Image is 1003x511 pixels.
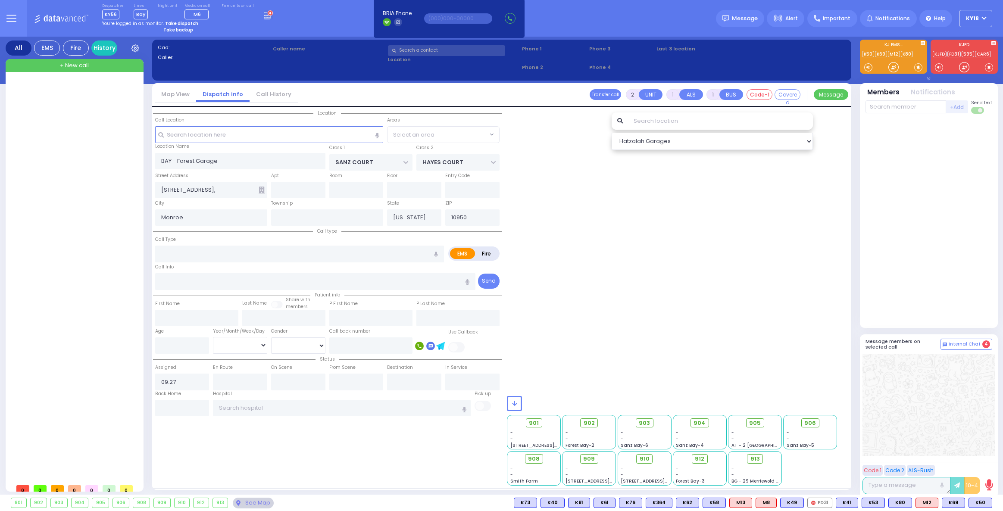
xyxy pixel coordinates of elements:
div: K81 [568,498,590,508]
div: BLS [969,498,992,508]
span: 905 [749,419,761,427]
div: BLS [646,498,672,508]
span: 902 [584,419,595,427]
span: - [510,429,513,436]
div: K41 [836,498,858,508]
label: Dispatcher [102,3,124,9]
div: BLS [836,498,858,508]
label: Hospital [213,390,232,397]
label: Location Name [155,143,189,150]
a: KJFD [933,51,947,57]
span: 901 [529,419,539,427]
button: Members [867,87,900,97]
div: 912 [194,498,209,508]
label: Back Home [155,390,181,397]
div: M13 [729,498,752,508]
span: members [286,303,308,310]
div: BLS [862,498,885,508]
label: Last Name [242,300,267,307]
label: Cross 2 [416,144,434,151]
label: Caller name [273,45,385,53]
span: 0 [16,485,29,492]
button: UNIT [639,89,662,100]
img: comment-alt.png [943,343,947,347]
span: Sanz Bay-4 [676,442,704,449]
span: - [676,471,678,478]
span: 904 [694,419,706,427]
button: Transfer call [590,89,621,100]
label: En Route [213,364,233,371]
label: Age [155,328,164,335]
span: Location [313,110,341,116]
span: Help [934,15,946,22]
div: ALS KJ [756,498,777,508]
div: ALS [916,498,938,508]
label: Call Location [155,117,184,124]
span: Internal Chat [949,341,981,347]
span: 913 [750,455,760,463]
label: Destination [387,364,413,371]
span: Status [316,356,339,362]
label: On Scene [271,364,292,371]
div: 903 [51,498,67,508]
label: Last 3 location [656,45,751,53]
label: Lines [134,3,148,9]
span: - [787,436,789,442]
label: Entry Code [445,172,470,179]
div: BLS [942,498,965,508]
span: - [566,471,568,478]
span: Forest Bay-3 [676,478,705,484]
div: M8 [756,498,777,508]
input: Search location [628,112,813,130]
span: - [731,429,734,436]
div: K58 [703,498,726,508]
div: BLS [780,498,804,508]
span: 909 [583,455,595,463]
span: - [566,465,568,471]
span: - [676,465,678,471]
span: Alert [785,15,798,22]
input: Search a contact [388,45,505,56]
div: 905 [92,498,109,508]
span: - [566,429,568,436]
span: 0 [34,485,47,492]
span: 0 [51,485,64,492]
div: 913 [213,498,228,508]
button: ALS [679,89,703,100]
div: 909 [154,498,170,508]
span: Patient info [310,292,344,298]
label: Cad: [158,44,270,51]
div: 908 [133,498,150,508]
span: - [566,436,568,442]
input: Search member [866,100,946,113]
label: Medic on call [184,3,212,9]
div: BLS [619,498,642,508]
span: - [510,471,513,478]
div: K49 [780,498,804,508]
div: EMS [34,41,60,56]
span: Phone 1 [522,45,586,53]
span: Notifications [875,15,910,22]
a: K69 [875,51,887,57]
a: History [91,41,117,56]
span: 0 [120,485,133,492]
label: Assigned [155,364,176,371]
span: Select an area [393,131,434,139]
div: See map [233,498,273,508]
label: In Service [445,364,467,371]
span: [STREET_ADDRESS][PERSON_NAME] [510,442,592,449]
div: Fire [63,41,89,56]
span: BG - 29 Merriewold S. [731,478,780,484]
span: - [787,429,789,436]
span: 910 [640,455,650,463]
div: K73 [514,498,537,508]
span: 0 [103,485,116,492]
span: 0 [85,485,98,492]
span: Phone 3 [589,45,653,53]
label: P First Name [329,300,358,307]
label: P Last Name [416,300,445,307]
button: ALS-Rush [907,465,935,476]
strong: Take backup [163,27,193,33]
div: Year/Month/Week/Day [213,328,267,335]
span: AT - 2 [GEOGRAPHIC_DATA] [731,442,795,449]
